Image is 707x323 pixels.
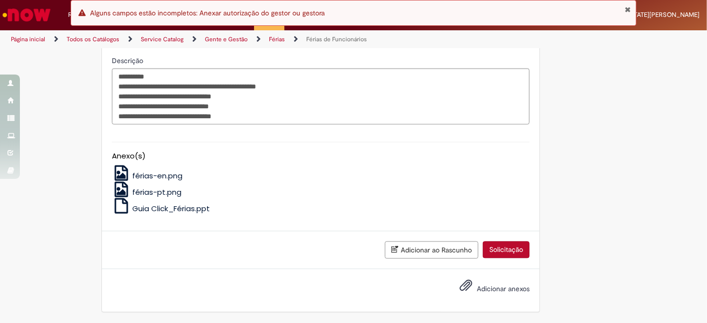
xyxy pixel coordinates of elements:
button: Adicionar anexos [457,276,475,299]
a: férias-en.png [112,170,183,181]
a: Todos os Catálogos [67,35,119,43]
span: [US_STATE][PERSON_NAME] [617,10,700,19]
h5: Anexo(s) [112,152,530,161]
a: férias-pt.png [112,187,182,197]
a: Página inicial [11,35,45,43]
span: Guia Click_Férias.ppt [132,203,210,214]
span: férias-en.png [132,170,182,181]
span: Requisições [68,10,103,20]
a: Férias [269,35,285,43]
span: férias-pt.png [132,187,181,197]
a: Service Catalog [141,35,183,43]
img: ServiceNow [1,5,52,25]
a: Gente e Gestão [205,35,248,43]
ul: Trilhas de página [7,30,464,49]
span: Alguns campos estão incompletos: Anexar autorização do gestor ou gestora [90,8,325,17]
span: Descrição [112,56,145,65]
button: Fechar Notificação [624,5,631,13]
span: Adicionar anexos [477,284,530,293]
a: Férias de Funcionários [306,35,367,43]
button: Solicitação [483,241,530,258]
textarea: Descrição [112,68,530,124]
button: Adicionar ao Rascunho [385,241,478,258]
a: Guia Click_Férias.ppt [112,203,210,214]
